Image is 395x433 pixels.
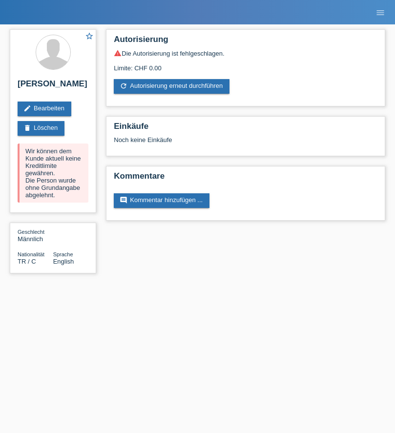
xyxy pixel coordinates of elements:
[120,196,127,204] i: comment
[114,193,209,208] a: commentKommentar hinzufügen ...
[375,8,385,18] i: menu
[114,57,377,72] div: Limite: CHF 0.00
[18,121,64,136] a: deleteLöschen
[53,258,74,265] span: English
[53,251,73,257] span: Sprache
[114,49,122,57] i: warning
[371,9,390,15] a: menu
[114,171,377,186] h2: Kommentare
[85,32,94,41] i: star_border
[120,82,127,90] i: refresh
[18,258,36,265] span: Türkei / C / 26.01.2006
[18,228,53,243] div: Männlich
[18,102,71,116] a: editBearbeiten
[114,136,377,151] div: Noch keine Einkäufe
[18,251,44,257] span: Nationalität
[23,104,31,112] i: edit
[23,124,31,132] i: delete
[18,229,44,235] span: Geschlecht
[114,122,377,136] h2: Einkäufe
[85,32,94,42] a: star_border
[114,35,377,49] h2: Autorisierung
[114,49,377,57] div: Die Autorisierung ist fehlgeschlagen.
[114,79,229,94] a: refreshAutorisierung erneut durchführen
[18,79,88,94] h2: [PERSON_NAME]
[18,144,88,203] div: Wir können dem Kunde aktuell keine Kreditlimite gewähren. Die Person wurde ohne Grundangabe abgel...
